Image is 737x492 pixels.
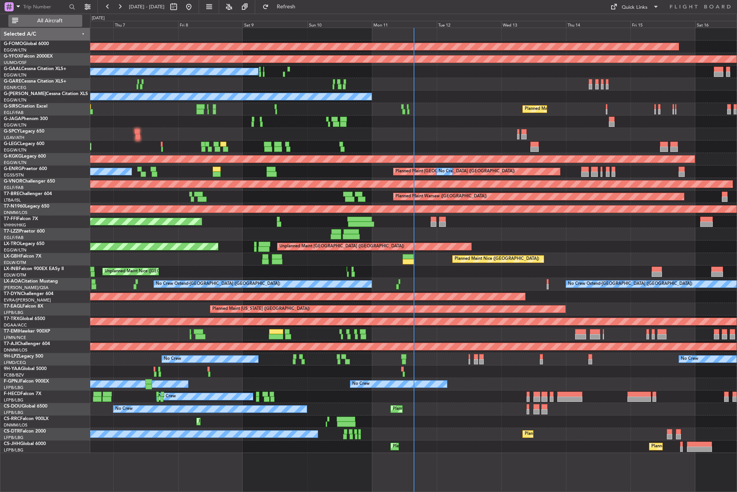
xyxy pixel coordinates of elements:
div: Planned Maint Sofia [525,428,563,440]
a: EDLW/DTM [4,272,26,278]
span: LX-TRO [4,242,20,246]
a: EGSS/STN [4,172,24,178]
span: F-GPNJ [4,379,20,384]
span: All Aircraft [20,18,80,23]
span: G-GARE [4,79,21,84]
a: EGLF/FAB [4,185,24,191]
span: G-SPCY [4,129,20,134]
a: G-GARECessna Citation XLS+ [4,79,66,84]
a: G-ENRGPraetor 600 [4,167,47,171]
a: LX-TROLegacy 650 [4,242,44,246]
div: Planned Maint [GEOGRAPHIC_DATA] ([GEOGRAPHIC_DATA]) [393,441,512,452]
div: Tue 12 [437,21,502,28]
a: DNMM/LOS [4,347,27,353]
span: LX-INB [4,267,19,271]
div: Unplanned Maint [GEOGRAPHIC_DATA] ([GEOGRAPHIC_DATA]) [279,241,404,252]
span: G-GAAL [4,67,21,71]
div: Planned Maint [GEOGRAPHIC_DATA] ([GEOGRAPHIC_DATA]) [393,403,512,415]
div: No Crew [164,353,181,365]
div: Planned Maint [GEOGRAPHIC_DATA] ([GEOGRAPHIC_DATA]) [395,166,515,177]
a: LFPB/LBG [4,385,24,390]
div: Fri 8 [178,21,243,28]
a: G-JAGAPhenom 300 [4,117,48,121]
a: T7-AJIChallenger 604 [4,342,50,346]
span: G-LEGC [4,142,20,146]
div: No Crew [439,166,456,177]
a: F-GPNJFalcon 900EX [4,379,49,384]
a: EDLW/DTM [4,260,26,266]
a: 9H-LPZLegacy 500 [4,354,43,359]
span: T7-AJI [4,342,17,346]
div: Planned Maint Nice ([GEOGRAPHIC_DATA]) [455,253,539,265]
div: Planned Maint [GEOGRAPHIC_DATA] ([GEOGRAPHIC_DATA]) [525,103,644,115]
span: G-SIRS [4,104,18,109]
span: CS-DOU [4,404,22,409]
span: T7-N1960 [4,204,25,209]
div: Thu 14 [566,21,631,28]
span: G-[PERSON_NAME] [4,92,46,96]
span: G-JAGA [4,117,21,121]
a: T7-N1960Legacy 650 [4,204,49,209]
a: G-YFOXFalcon 2000EX [4,54,53,59]
a: LFPB/LBG [4,397,24,403]
a: CS-RRCFalcon 900LX [4,417,49,421]
a: LX-GBHFalcon 7X [4,254,41,259]
span: LX-AOA [4,279,21,284]
a: T7-BREChallenger 604 [4,192,52,196]
span: T7-BRE [4,192,19,196]
a: EGGW/LTN [4,160,27,166]
div: Wed 13 [501,21,566,28]
a: CS-JHHGlobal 6000 [4,442,46,446]
span: LX-GBH [4,254,20,259]
a: EGGW/LTN [4,72,27,78]
div: Planned Maint [US_STATE] ([GEOGRAPHIC_DATA]) [212,303,310,315]
a: LX-INBFalcon 900EX EASy II [4,267,64,271]
div: No Crew Ostend-[GEOGRAPHIC_DATA] ([GEOGRAPHIC_DATA]) [568,278,692,290]
a: LTBA/ISL [4,197,21,203]
a: DNMM/LOS [4,422,27,428]
span: T7-DYN [4,292,21,296]
a: T7-EMIHawker 900XP [4,329,50,334]
span: CS-RRC [4,417,20,421]
a: VHHH/HKG [4,222,26,228]
a: G-FOMOGlobal 6000 [4,42,49,46]
a: DNMM/LOS [4,210,27,216]
a: G-[PERSON_NAME]Cessna Citation XLS [4,92,88,96]
a: G-LEGCLegacy 600 [4,142,44,146]
div: Sat 9 [243,21,307,28]
a: LFPB/LBG [4,435,24,440]
span: G-VNOR [4,179,22,184]
span: T7-EMI [4,329,19,334]
div: No Crew [158,391,176,402]
a: LFMN/NCE [4,335,26,340]
span: G-KGKG [4,154,22,159]
div: Quick Links [622,4,648,11]
div: Planned Maint Larnaca ([GEOGRAPHIC_DATA] Intl) [199,416,296,427]
span: CS-DTR [4,429,20,434]
span: T7-LZZI [4,229,19,234]
a: DGAA/ACC [4,322,27,328]
span: T7-EAGL [4,304,22,309]
a: LFMD/CEQ [4,360,26,365]
a: CS-DOUGlobal 6500 [4,404,47,409]
a: LFPB/LBG [4,310,24,316]
span: T7-FFI [4,217,17,221]
a: CS-DTRFalcon 2000 [4,429,46,434]
span: F-HECD [4,392,20,396]
a: G-KGKGLegacy 600 [4,154,46,159]
a: T7-EAGLFalcon 8X [4,304,43,309]
span: G-ENRG [4,167,22,171]
a: EGLF/FAB [4,235,24,241]
div: Thu 7 [113,21,178,28]
a: EGGW/LTN [4,97,27,103]
span: T7-TRX [4,317,19,321]
a: F-HECDFalcon 7X [4,392,41,396]
div: No Crew [352,378,370,390]
div: No Crew [681,353,698,365]
span: 9H-LPZ [4,354,19,359]
a: EGGW/LTN [4,147,27,153]
a: LFPB/LBG [4,447,24,453]
div: Mon 11 [372,21,437,28]
a: EVRA/[PERSON_NAME] [4,297,51,303]
a: FCBB/BZV [4,372,24,378]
